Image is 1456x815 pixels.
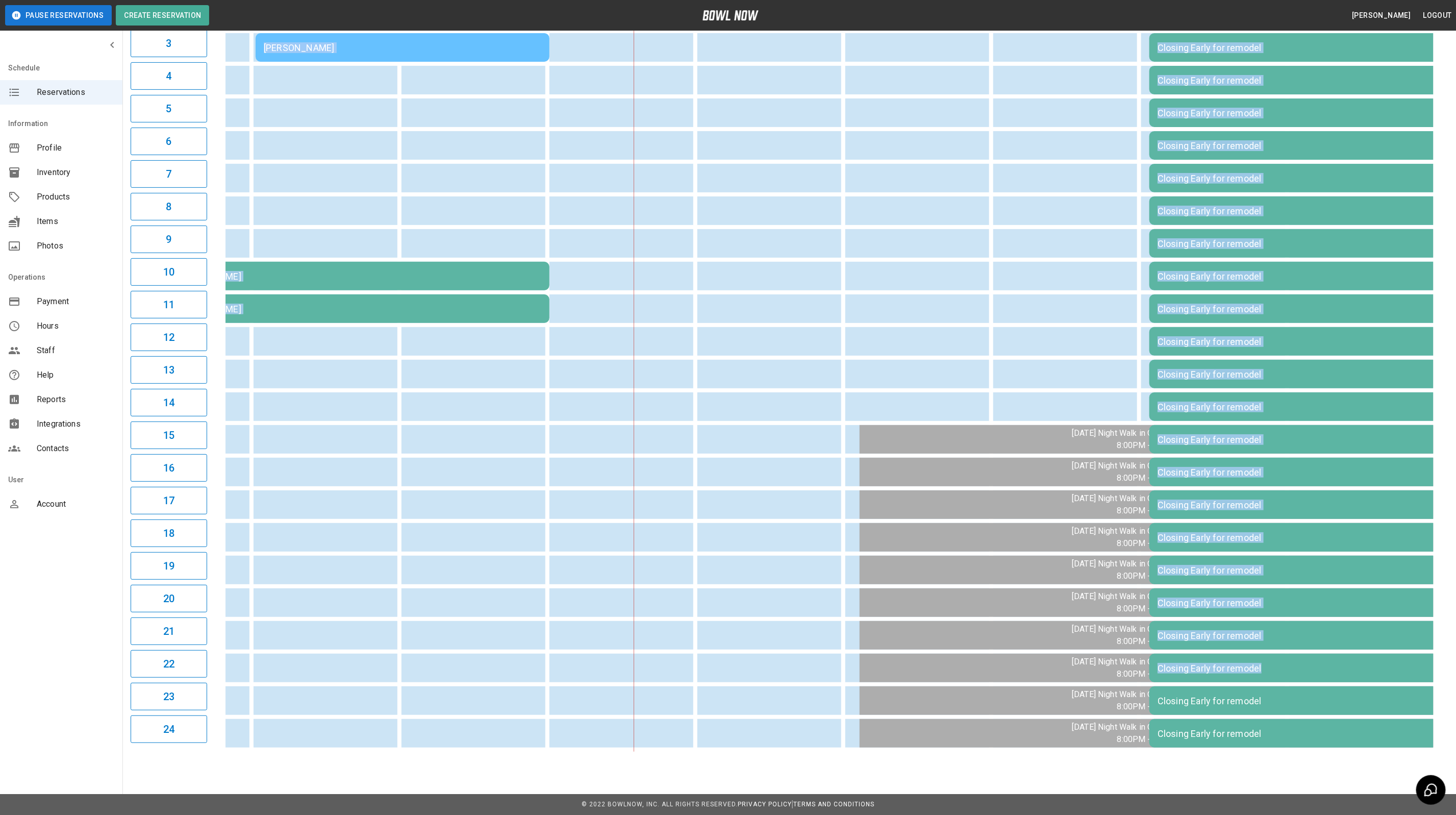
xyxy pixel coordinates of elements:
[1348,6,1415,25] button: [PERSON_NAME]
[163,460,174,476] h6: 16
[163,329,174,345] h6: 12
[131,160,207,188] button: 7
[1158,238,1435,249] div: Closing Early for remodel
[1158,728,1435,739] div: Closing Early for remodel
[37,166,114,179] span: Inventory
[115,304,541,314] div: 3:30pm Bday [PERSON_NAME]
[1419,6,1456,25] button: Logout
[37,215,114,228] span: Items
[163,492,174,509] h6: 17
[166,133,171,150] h6: 6
[1158,532,1435,543] div: Closing Early for remodel
[1158,402,1435,412] div: Closing Early for remodel
[166,166,171,182] h6: 7
[1158,140,1435,151] div: Closing Early for remodel
[37,498,114,510] span: Account
[582,801,738,808] span: © 2022 BowlNow, Inc. All Rights Reserved.
[131,356,207,384] button: 13
[1158,434,1435,445] div: Closing Early for remodel
[163,590,174,607] h6: 20
[131,715,207,743] button: 24
[1158,630,1435,641] div: Closing Early for remodel
[1158,369,1435,380] div: Closing Early for remodel
[131,520,207,547] button: 18
[115,271,541,282] div: 3:30pm Bday [PERSON_NAME]
[163,558,174,574] h6: 19
[163,297,174,313] h6: 11
[131,585,207,612] button: 20
[131,422,207,449] button: 15
[131,650,207,678] button: 22
[37,442,114,455] span: Contacts
[131,95,207,122] button: 5
[163,721,174,737] h6: 24
[1158,467,1435,478] div: Closing Early for remodel
[1158,304,1435,314] div: Closing Early for remodel
[37,86,114,98] span: Reservations
[131,552,207,580] button: 19
[166,101,171,117] h6: 5
[738,801,792,808] a: Privacy Policy
[163,264,174,280] h6: 10
[131,258,207,286] button: 10
[793,801,874,808] a: Terms and Conditions
[1158,271,1435,282] div: Closing Early for remodel
[37,393,114,406] span: Reports
[166,199,171,215] h6: 8
[166,68,171,84] h6: 4
[37,418,114,430] span: Integrations
[1158,75,1435,86] div: Closing Early for remodel
[131,226,207,253] button: 9
[131,487,207,514] button: 17
[131,291,207,318] button: 11
[131,683,207,710] button: 23
[163,656,174,672] h6: 22
[131,618,207,645] button: 21
[37,240,114,252] span: Photos
[131,454,207,482] button: 16
[163,362,174,378] h6: 13
[37,369,114,381] span: Help
[131,324,207,351] button: 12
[1158,565,1435,576] div: Closing Early for remodel
[1158,108,1435,118] div: Closing Early for remodel
[163,623,174,639] h6: 21
[166,35,171,52] h6: 3
[131,193,207,220] button: 8
[116,5,209,26] button: Create Reservation
[264,42,541,53] div: [PERSON_NAME]
[163,427,174,443] h6: 15
[1158,206,1435,216] div: Closing Early for remodel
[1158,173,1435,184] div: Closing Early for remodel
[163,688,174,705] h6: 23
[37,142,114,154] span: Profile
[163,525,174,541] h6: 18
[163,394,174,411] h6: 14
[702,10,759,20] img: logo
[1158,663,1435,674] div: Closing Early for remodel
[1158,696,1435,706] div: Closing Early for remodel
[131,389,207,416] button: 14
[37,191,114,203] span: Products
[37,344,114,357] span: Staff
[166,231,171,248] h6: 9
[5,5,112,26] button: Pause Reservations
[1158,500,1435,510] div: Closing Early for remodel
[1158,42,1435,53] div: Closing Early for remodel
[131,62,207,90] button: 4
[1158,598,1435,608] div: Closing Early for remodel
[1158,336,1435,347] div: Closing Early for remodel
[131,128,207,155] button: 6
[131,30,207,57] button: 3
[37,295,114,308] span: Payment
[37,320,114,332] span: Hours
